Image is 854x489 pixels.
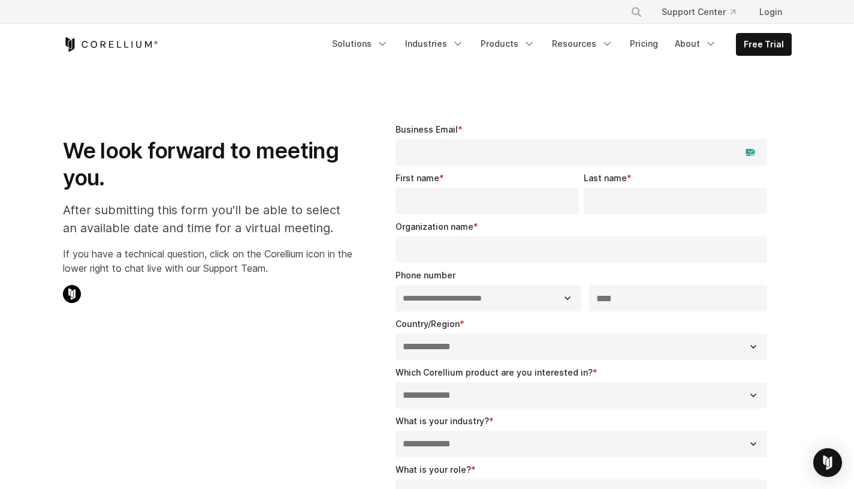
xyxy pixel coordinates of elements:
div: Navigation Menu [325,33,792,56]
a: About [668,33,724,55]
a: Corellium Home [63,37,158,52]
span: What is your role? [396,464,471,475]
p: After submitting this form you'll be able to select an available date and time for a virtual meet... [63,201,352,237]
a: Products [473,33,542,55]
span: Which Corellium product are you interested in? [396,367,593,377]
a: Industries [398,33,471,55]
button: Search [626,1,647,23]
h1: We look forward to meeting you. [63,137,352,191]
div: Open Intercom Messenger [813,448,842,477]
span: Organization name [396,221,473,232]
span: Country/Region [396,319,460,329]
span: Last name [584,173,627,183]
span: Phone number [396,270,455,280]
a: Login [750,1,792,23]
a: Free Trial [737,34,791,55]
span: What is your industry? [396,416,489,426]
a: Resources [545,33,620,55]
span: Business Email [396,124,458,134]
a: Support Center [652,1,745,23]
div: Navigation Menu [616,1,792,23]
p: If you have a technical question, click on the Corellium icon in the lower right to chat live wit... [63,247,352,275]
span: First name [396,173,439,183]
img: Corellium Chat Icon [63,285,81,303]
a: Solutions [325,33,396,55]
a: Pricing [623,33,665,55]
